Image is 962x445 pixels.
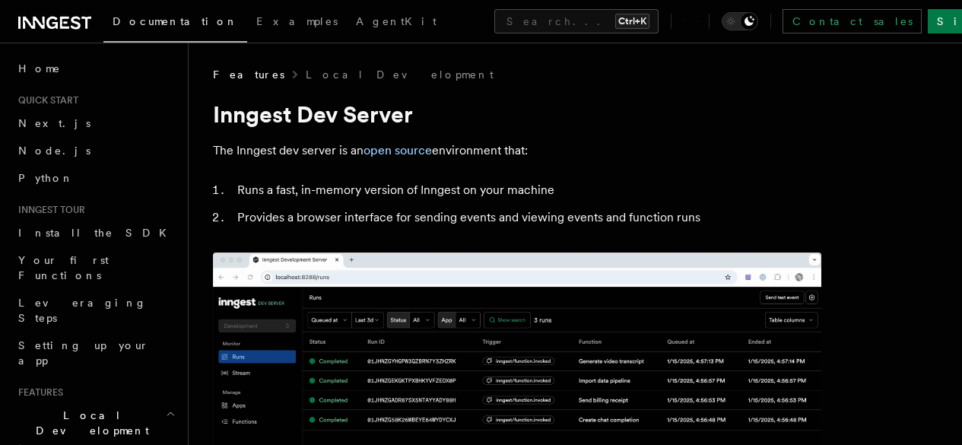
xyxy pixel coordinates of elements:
[213,140,821,161] p: The Inngest dev server is an environment that:
[306,67,494,82] a: Local Development
[494,9,659,33] button: Search...Ctrl+K
[12,219,179,246] a: Install the SDK
[18,61,61,76] span: Home
[12,289,179,332] a: Leveraging Steps
[18,254,109,281] span: Your first Functions
[18,297,147,324] span: Leveraging Steps
[12,110,179,137] a: Next.js
[12,94,78,106] span: Quick start
[18,117,90,129] span: Next.js
[256,15,338,27] span: Examples
[247,5,347,41] a: Examples
[18,172,74,184] span: Python
[12,402,179,444] button: Local Development
[213,100,821,128] h1: Inngest Dev Server
[722,12,758,30] button: Toggle dark mode
[356,15,437,27] span: AgentKit
[12,164,179,192] a: Python
[18,339,149,367] span: Setting up your app
[233,180,821,201] li: Runs a fast, in-memory version of Inngest on your machine
[18,145,90,157] span: Node.js
[12,204,85,216] span: Inngest tour
[233,207,821,228] li: Provides a browser interface for sending events and viewing events and function runs
[113,15,238,27] span: Documentation
[12,386,63,399] span: Features
[18,227,176,239] span: Install the SDK
[364,143,432,157] a: open source
[12,55,179,82] a: Home
[12,408,166,438] span: Local Development
[615,14,649,29] kbd: Ctrl+K
[213,67,284,82] span: Features
[347,5,446,41] a: AgentKit
[12,332,179,374] a: Setting up your app
[103,5,247,43] a: Documentation
[783,9,922,33] a: Contact sales
[12,137,179,164] a: Node.js
[12,246,179,289] a: Your first Functions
